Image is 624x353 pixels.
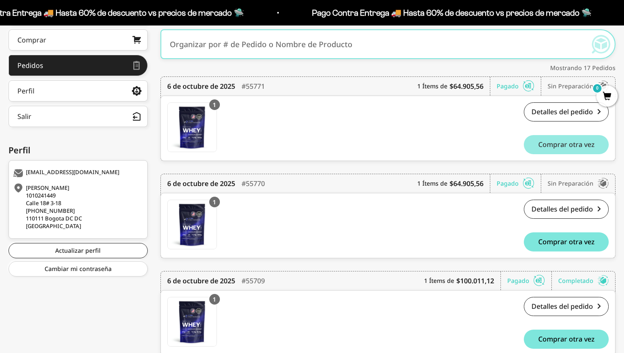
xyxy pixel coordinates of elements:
div: [EMAIL_ADDRESS][DOMAIN_NAME] [13,169,141,178]
div: Salir [17,113,31,120]
div: 1 Ítems de [417,77,490,96]
div: Mostrando 17 Pedidos [160,63,616,72]
div: Perfil [8,144,148,157]
div: 1 [209,294,220,305]
button: Comprar otra vez [524,135,609,154]
p: Pago Contra Entrega 🚚 Hasta 60% de descuento vs precios de mercado 🛸 [312,6,591,20]
time: 6 de octubre de 2025 [167,276,235,286]
img: Translation missing: es.Proteína Whey - Chocolate - Chocolate / 1 libra (460g) [168,200,216,249]
div: 1 [209,99,220,110]
mark: 0 [592,83,602,93]
a: Comprar [8,29,148,51]
a: Proteína Whey - Chocolate - Chocolate / 1 libra (460g) [167,102,217,152]
a: Detalles del pedido [524,200,609,219]
a: Proteína Whey - Chocolate - Chocolate / 2 libras (910g) [167,297,217,347]
div: #55770 [242,174,265,193]
a: Detalles del pedido [524,102,609,121]
a: Proteína Whey - Chocolate - Chocolate / 1 libra (460g) [167,200,217,249]
div: 1 [209,197,220,207]
a: Detalles del pedido [524,297,609,316]
input: Organizar por # de Pedido o Nombre de Producto [170,31,581,57]
div: #55771 [242,77,265,96]
span: Comprar otra vez [538,141,595,148]
div: Completado [558,271,609,290]
img: Translation missing: es.Proteína Whey - Chocolate - Chocolate / 2 libras (910g) [168,297,216,346]
b: $64.905,56 [450,178,483,189]
time: 6 de octubre de 2025 [167,81,235,91]
a: Perfil [8,80,148,102]
button: Comprar otra vez [524,232,609,251]
div: Sin preparación [548,174,609,193]
div: Pagado [497,77,541,96]
span: Comprar otra vez [538,336,595,342]
div: 1 Ítems de [417,174,490,193]
img: Translation missing: es.Proteína Whey - Chocolate - Chocolate / 1 libra (460g) [168,103,216,152]
div: Pagado [507,271,552,290]
b: $100.011,12 [456,276,494,286]
div: Comprar [17,37,46,43]
time: 6 de octubre de 2025 [167,178,235,189]
a: Pedidos [8,55,148,76]
button: Comprar otra vez [524,330,609,349]
div: Pedidos [17,62,43,69]
a: Actualizar perfil [8,243,148,258]
div: Perfil [17,88,34,94]
div: #55709 [242,271,265,290]
a: 0 [596,92,618,102]
div: 1 Ítems de [424,271,501,290]
b: $64.905,56 [450,81,483,91]
span: Comprar otra vez [538,238,595,245]
div: Sin preparación [548,77,609,96]
button: Salir [8,106,148,127]
div: Pagado [497,174,541,193]
div: [PERSON_NAME] 1010241449 Calle 18# 3-18 [PHONE_NUMBER] 110111 Bogota DC DC [GEOGRAPHIC_DATA] [13,184,141,230]
a: Cambiar mi contraseña [8,261,148,277]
